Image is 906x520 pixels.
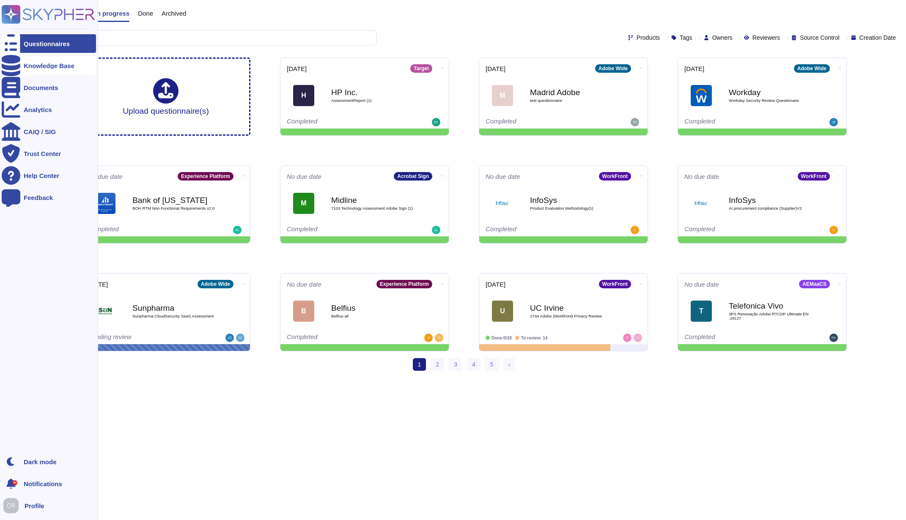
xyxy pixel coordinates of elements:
[198,280,233,288] div: Adobe Wide
[637,35,660,41] span: Products
[2,144,96,163] a: Trust Center
[530,99,615,103] span: test questionnaire
[410,64,432,73] div: Target
[595,64,631,73] div: Adobe Wide
[24,85,58,91] div: Documents
[521,336,548,340] span: To review: 14
[729,88,813,96] b: Workday
[684,281,719,287] span: No due date
[799,280,830,288] div: AEMaaCS
[376,280,432,288] div: Experience Platform
[684,66,704,72] span: [DATE]
[287,118,390,126] div: Completed
[2,496,25,515] button: user
[729,99,813,103] span: Workday Security Review Questionaire
[829,334,838,342] img: user
[485,358,499,371] a: 5
[794,64,830,73] div: Adobe Wide
[486,173,520,180] span: No due date
[24,481,62,487] span: Notifications
[729,196,813,204] b: InfoSys
[12,480,17,485] div: 9+
[492,193,513,214] img: Logo
[486,226,589,234] div: Completed
[33,30,376,45] input: Search by keywords
[752,35,780,41] span: Reviewers
[680,35,692,41] span: Tags
[94,301,115,322] img: Logo
[2,122,96,141] a: CAIQ / SIG
[3,498,19,513] img: user
[491,336,512,340] span: Done: 0/18
[729,312,813,320] span: 3PS Renovação Adobe RTCDP Ultimate EN .29127
[138,10,153,16] span: Done
[331,196,416,204] b: Midline
[486,66,505,72] span: [DATE]
[432,226,440,234] img: user
[530,314,615,318] span: 2744 Adobe (Workfront) Privacy Review
[2,56,96,75] a: Knowledge Base
[178,172,233,181] div: Experience Platform
[599,280,631,288] div: WorkFront
[691,193,712,214] img: Logo
[486,281,505,287] span: [DATE]
[486,118,589,126] div: Completed
[2,100,96,119] a: Analytics
[132,304,217,312] b: Sunpharma
[132,196,217,204] b: Bank of [US_STATE]
[530,206,615,211] span: Product Evaluation Methodology(1)
[24,194,53,201] div: Feedback
[800,35,839,41] span: Source Control
[691,85,712,106] img: Logo
[162,10,186,16] span: Archived
[599,172,631,181] div: WorkFront
[287,226,390,234] div: Completed
[691,301,712,322] div: T
[24,459,57,465] div: Dark mode
[331,314,416,318] span: Belfius all
[24,172,59,179] div: Help Center
[684,334,788,342] div: Completed
[287,66,307,72] span: [DATE]
[132,206,217,211] span: BOH RTM Non Functional Requirements v2.0
[530,304,615,312] b: UC Irvine
[233,226,242,234] img: user
[508,361,511,368] span: ›
[293,85,314,106] div: H
[530,196,615,204] b: InfoSys
[684,173,719,180] span: No due date
[225,334,234,342] img: user
[287,334,390,342] div: Completed
[287,173,321,180] span: No due date
[2,34,96,53] a: Questionnaires
[25,503,44,509] span: Profile
[435,334,443,342] img: user
[293,193,314,214] div: M
[287,281,321,287] span: No due date
[293,301,314,322] div: B
[432,118,440,126] img: user
[331,99,416,103] span: AssessmentReport (1)
[394,172,432,181] div: Acrobat Sign
[424,334,433,342] img: user
[24,63,74,69] div: Knowledge Base
[684,118,788,126] div: Completed
[94,193,115,214] img: Logo
[631,226,639,234] img: user
[530,88,615,96] b: Madrid Adobe
[623,334,631,342] img: user
[467,358,480,371] a: 4
[331,206,416,211] span: 7103 Technology Assessment Adobe Sign (1)
[123,78,209,115] div: Upload questionnaire(s)
[24,151,61,157] div: Trust Center
[492,85,513,106] div: M
[449,358,462,371] a: 3
[95,10,129,16] span: In progress
[829,118,838,126] img: user
[2,166,96,185] a: Help Center
[2,78,96,97] a: Documents
[829,226,838,234] img: user
[859,35,896,41] span: Creation Date
[431,358,444,371] a: 2
[684,226,788,234] div: Completed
